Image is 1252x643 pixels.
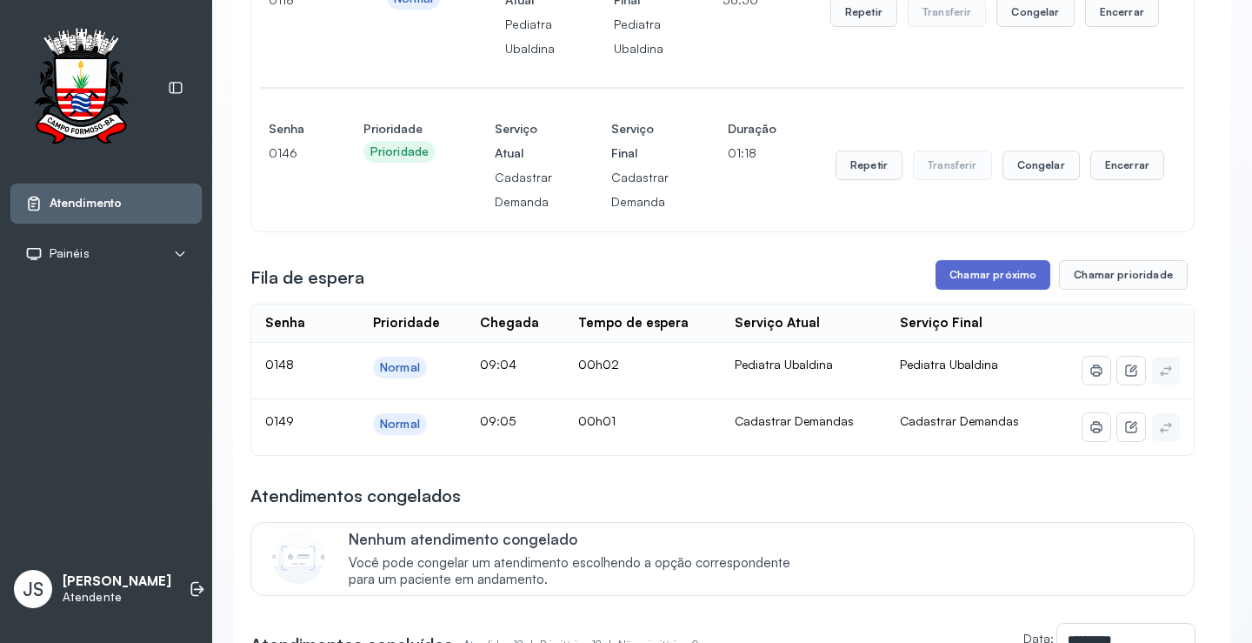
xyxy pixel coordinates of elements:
button: Chamar prioridade [1059,260,1188,290]
div: Senha [265,315,305,332]
div: Serviço Final [900,315,982,332]
div: Cadastrar Demandas [735,413,873,429]
div: Normal [380,417,420,432]
div: Prioridade [370,144,429,159]
p: Pediatra Ubaldina [614,12,663,61]
button: Transferir [913,151,992,180]
p: Cadastrar Demanda [495,165,552,214]
span: Pediatra Ubaldina [900,357,998,372]
h4: Senha [269,117,304,141]
span: Atendimento [50,196,122,211]
p: 0146 [269,141,304,165]
a: Atendimento [25,195,187,212]
span: 0149 [265,413,294,428]
span: 0148 [265,357,294,372]
p: Pediatra Ubaldina [505,12,555,61]
span: 09:04 [480,357,516,372]
p: 01:18 [728,141,776,165]
span: 09:05 [480,413,516,428]
span: Você pode congelar um atendimento escolhendo a opção correspondente para um paciente em andamento. [349,555,809,588]
p: [PERSON_NAME] [63,573,171,590]
button: Repetir [836,151,902,180]
div: Normal [380,360,420,375]
h4: Duração [728,117,776,141]
button: Encerrar [1090,151,1164,180]
h4: Serviço Atual [495,117,552,165]
button: Congelar [1002,151,1080,180]
h4: Serviço Final [611,117,669,165]
span: Cadastrar Demandas [900,413,1019,428]
img: Logotipo do estabelecimento [18,28,143,149]
h3: Atendimentos congelados [250,484,461,508]
div: Prioridade [373,315,440,332]
p: Cadastrar Demanda [611,165,669,214]
h3: Fila de espera [250,265,364,290]
img: Imagem de CalloutCard [272,532,324,584]
span: 00h02 [578,357,619,372]
h4: Prioridade [363,117,436,141]
p: Atendente [63,590,171,605]
span: Painéis [50,246,90,261]
div: Tempo de espera [578,315,689,332]
div: Serviço Atual [735,315,820,332]
div: Pediatra Ubaldina [735,357,873,372]
span: 00h01 [578,413,616,428]
button: Chamar próximo [936,260,1050,290]
p: Nenhum atendimento congelado [349,530,809,548]
div: Chegada [480,315,539,332]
